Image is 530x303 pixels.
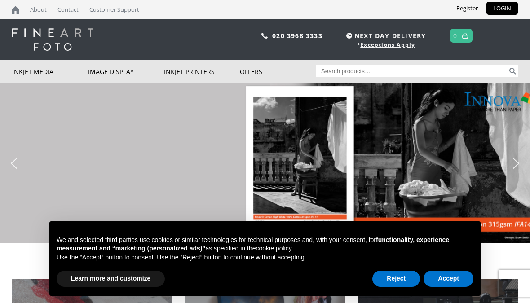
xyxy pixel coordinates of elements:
a: LOGIN [486,2,518,15]
div: DEAL OF THE WEEKSmooth Cotton High White 315gsmPrint on this 100% cotton, smooth inkjet fine art ... [17,112,221,224]
div: BUY NOW [42,200,73,210]
img: logo-white.svg [12,28,93,51]
a: 0 [453,29,457,42]
a: 020 3968 3333 [272,31,322,40]
a: Inkjet Printers [164,60,240,83]
img: previous arrow [7,156,21,171]
p: Print on this 100% cotton, smooth inkjet fine art paper, the bestselling Photo Rag equivalent fro... [31,154,179,191]
a: BUY NOW [33,198,82,212]
a: cookie policy [256,245,291,252]
button: Accept [424,271,473,287]
button: Reject [372,271,420,287]
button: Search [508,65,518,77]
img: time.svg [346,33,352,39]
a: DEAL OF THE WEEK [31,117,141,133]
a: Inkjet Media [12,60,88,83]
a: Smooth Cotton High White 315gsm [31,137,217,149]
a: Offers [240,60,316,83]
a: Exceptions Apply [360,41,415,48]
div: Notice [42,214,488,303]
span: NEXT DAY DELIVERY [344,31,426,41]
img: basket.svg [462,33,468,39]
strong: functionality, experience, measurement and “marketing (personalized ads)” [57,236,451,252]
input: Search products… [316,65,508,77]
p: We and selected third parties use cookies or similar technologies for technical purposes and, wit... [57,236,473,253]
img: phone.svg [261,33,268,39]
p: Use the “Accept” button to consent. Use the “Reject” button to continue without accepting. [57,253,473,262]
button: Learn more and customize [57,271,165,287]
img: next arrow [509,156,523,171]
a: Image Display [88,60,164,83]
b: 15% OFF ALL SIZES THIS WEEK! [31,182,127,191]
a: Register [450,2,485,15]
